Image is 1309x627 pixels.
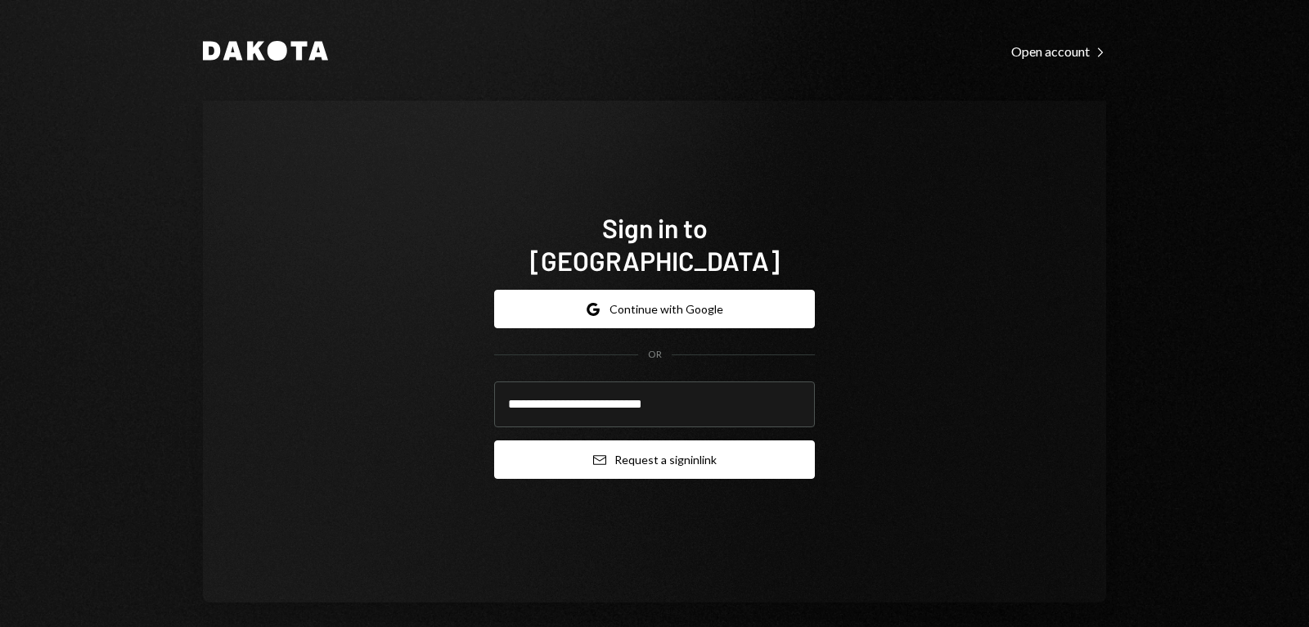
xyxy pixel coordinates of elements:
button: Continue with Google [494,290,815,328]
h1: Sign in to [GEOGRAPHIC_DATA] [494,211,815,277]
div: Open account [1011,43,1106,60]
a: Open account [1011,42,1106,60]
button: Request a signinlink [494,440,815,479]
div: OR [648,348,662,362]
